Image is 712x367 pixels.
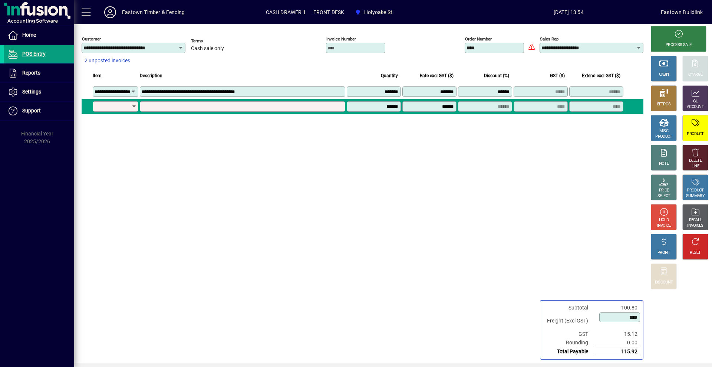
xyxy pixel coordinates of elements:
span: CASH DRAWER 1 [266,6,306,18]
span: Discount (%) [484,72,509,80]
mat-label: Customer [82,36,101,42]
div: PRODUCT [687,131,703,137]
div: RESET [690,250,701,256]
td: GST [543,330,596,338]
div: PRODUCT [655,134,672,140]
span: GST ($) [550,72,565,80]
span: Home [22,32,36,38]
div: DISCOUNT [655,280,673,285]
div: INVOICES [687,223,703,229]
mat-label: Invoice number [326,36,356,42]
span: Terms [191,39,235,43]
div: PROCESS SALE [666,42,692,48]
span: Settings [22,89,41,95]
div: INVOICE [657,223,670,229]
td: Total Payable [543,347,596,356]
span: FRONT DESK [313,6,345,18]
td: Freight (Excl GST) [543,312,596,330]
div: SUMMARY [686,193,705,199]
div: Eastown Buildlink [661,6,703,18]
span: 2 unposted invoices [85,57,130,65]
span: [DATE] 13:54 [476,6,661,18]
a: Reports [4,64,74,82]
span: Item [93,72,102,80]
div: PROFIT [657,250,670,256]
span: Cash sale only [191,46,224,52]
a: Home [4,26,74,45]
div: GL [693,99,698,104]
div: LINE [692,164,699,169]
div: MISC [659,128,668,134]
span: Extend excl GST ($) [582,72,620,80]
td: Subtotal [543,304,596,312]
a: Settings [4,83,74,101]
td: 15.12 [596,330,640,338]
span: POS Entry [22,51,46,57]
span: Description [140,72,162,80]
div: PRICE [659,188,669,193]
a: Support [4,102,74,120]
td: 0.00 [596,338,640,347]
button: 2 unposted invoices [82,54,133,68]
span: Reports [22,70,40,76]
div: NOTE [659,161,669,167]
button: Profile [98,6,122,19]
div: HOLD [659,217,669,223]
td: Rounding [543,338,596,347]
mat-label: Sales rep [540,36,558,42]
td: 100.80 [596,304,640,312]
div: SELECT [657,193,670,199]
mat-label: Order number [465,36,492,42]
div: EFTPOS [657,102,671,107]
span: Holyoake St [364,6,392,18]
div: Eastown Timber & Fencing [122,6,185,18]
span: Rate excl GST ($) [420,72,454,80]
div: CASH [659,72,669,78]
span: Support [22,108,41,114]
div: CHARGE [688,72,703,78]
div: PRODUCT [687,188,703,193]
div: ACCOUNT [687,104,704,110]
div: RECALL [689,217,702,223]
div: DELETE [689,158,702,164]
span: Quantity [381,72,398,80]
td: 115.92 [596,347,640,356]
span: Holyoake St [352,6,395,19]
